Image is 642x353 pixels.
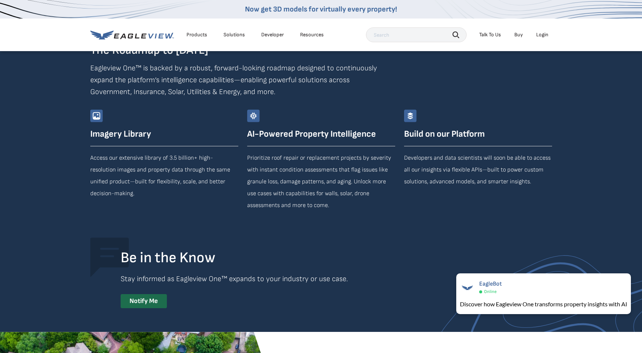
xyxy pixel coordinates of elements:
[300,31,324,38] div: Resources
[247,110,260,122] img: Group-9744-3.svg
[245,5,397,14] a: Now get 3D models for virtually every property!
[484,289,497,294] span: Online
[90,128,238,140] h3: Imagery Library
[536,31,548,38] div: Login
[121,273,417,285] p: Stay informed as Eagleview One™ expands to your industry or use case.
[90,152,238,200] p: Access our extensive library of 3.5 billion+ high-resolution images and property data through the...
[121,294,167,309] div: Notify Me
[404,152,552,188] p: Developers and data scientists will soon be able to access all our insights via flexible APIs—bui...
[460,300,627,309] div: Discover how Eagleview One transforms property insights with AI
[514,31,523,38] a: Buy
[247,152,395,212] p: Prioritize roof repair or replacement projects by severity with instant condition assessments tha...
[261,31,284,38] a: Developer
[90,62,386,98] p: Eagleview One™ is backed by a robust, forward-looking roadmap designed to continuously expand the...
[121,249,552,267] div: Be in the Know
[404,128,552,140] h3: Build on our Platform
[479,31,501,38] div: Talk To Us
[366,27,467,42] input: Search
[460,280,475,295] img: EagleBot
[247,128,395,140] h3: AI-Powered Property Intelligence
[479,280,502,287] span: EagleBot
[90,110,103,122] img: Group-9744-2.svg
[223,31,245,38] div: Solutions
[90,44,552,56] h2: The Roadmap to [DATE]
[186,31,207,38] div: Products
[404,110,417,122] img: Group-9744-4.svg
